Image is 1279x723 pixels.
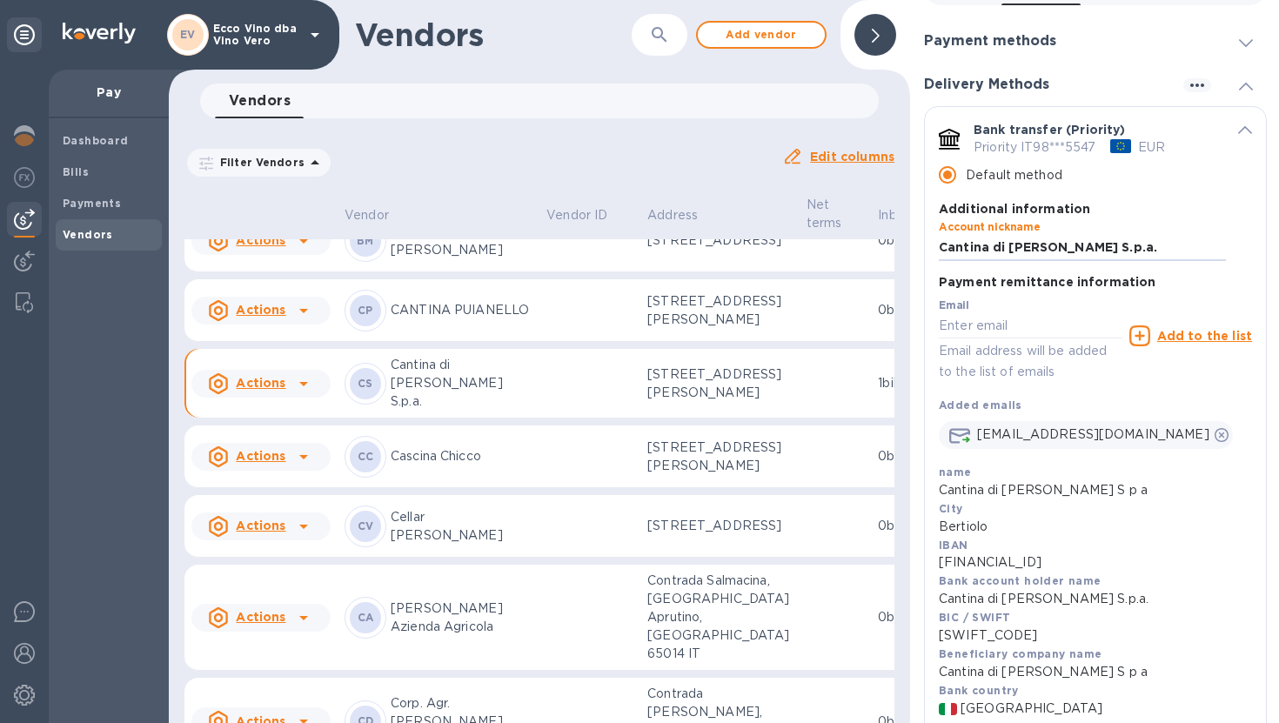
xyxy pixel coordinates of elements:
p: Cantina di [PERSON_NAME] S p a [939,481,1252,499]
p: Email address will be added to the list of emails [939,341,1122,381]
p: Inbox [878,206,912,224]
b: CV [358,519,374,532]
b: CC [358,450,374,463]
b: Payments [63,197,121,210]
b: name [939,465,972,479]
span: Vendors [229,89,291,113]
b: Bank account holder name [939,574,1102,587]
b: CA [358,611,374,624]
div: Unpin categories [7,17,42,52]
p: 0 bills [878,608,934,626]
h1: Vendors [355,17,621,53]
b: Bills [63,165,89,178]
b: BIC / SWIFT [939,611,1010,624]
p: Cellar [PERSON_NAME] [391,508,532,545]
p: Vendor [345,206,389,224]
p: [STREET_ADDRESS][PERSON_NAME] [647,292,792,329]
p: [STREET_ADDRESS][PERSON_NAME] [647,438,792,475]
p: Bertiolo [939,518,1252,536]
b: Added emails [939,398,1022,412]
b: City [939,502,963,515]
input: Enter email [939,313,1122,339]
u: Actions [236,610,285,624]
img: Foreign exchange [14,167,35,188]
p: Bank transfer (Priority) [974,121,1126,138]
p: [FINANCIAL_ID] [939,553,1252,572]
b: CP [358,304,373,317]
p: Filter Vendors [213,155,305,170]
p: Cantina di [PERSON_NAME] S p a [939,663,1252,681]
u: Actions [236,303,285,317]
p: [EMAIL_ADDRESS][DOMAIN_NAME] [977,425,1209,444]
h3: Delivery Methods [924,77,1049,93]
label: Account nickname [939,223,1041,233]
p: Payment remittance information [939,273,1156,291]
p: Address [647,206,698,224]
b: Beneficiary company name [939,647,1102,660]
h3: Payment methods [924,33,1056,50]
span: Net terms [807,196,865,232]
p: 0 bills [878,301,934,319]
u: Edit columns [810,150,894,164]
b: EV [180,28,196,41]
b: Bank country [939,684,1019,697]
p: Vendor ID [546,206,607,224]
p: CANTINA PUIANELLO [391,301,532,319]
u: Actions [236,233,285,247]
p: Pay [63,84,155,101]
div: [EMAIL_ADDRESS][DOMAIN_NAME] [939,421,1233,449]
b: Dashboard [63,134,129,147]
b: CS [358,377,373,390]
p: Ecco Vino dba Vino Vero [213,23,300,47]
p: Contrada Salmacina, [GEOGRAPHIC_DATA] Aprutino, [GEOGRAPHIC_DATA] 65014 IT [647,572,792,663]
p: [STREET_ADDRESS] [647,231,792,250]
img: IT [939,703,957,715]
p: [STREET_ADDRESS] [647,517,792,535]
b: BM [357,234,374,247]
img: Logo [63,23,136,44]
p: Net terms [807,196,842,232]
p: Default method [966,166,1062,184]
span: Inbox [878,206,934,224]
span: [GEOGRAPHIC_DATA] [961,700,1102,718]
p: EUR [1138,138,1165,157]
p: Cascina Chicco [391,447,532,465]
p: 0 bills [878,231,934,250]
p: [STREET_ADDRESS][PERSON_NAME] [647,365,792,402]
p: Additional information [939,200,1226,218]
p: 0 bills [878,517,934,535]
u: Actions [236,449,285,463]
u: Actions [236,376,285,390]
u: Add to the list [1157,329,1252,343]
p: 0 bills [878,447,934,465]
span: Address [647,206,720,224]
span: Add vendor [712,24,811,45]
p: Cantina di [PERSON_NAME] S.p.a. [391,356,532,411]
p: [SWIFT_CODE] [939,626,1252,645]
b: IBAN [939,539,968,552]
p: [PERSON_NAME] Azienda Agricola [391,599,532,636]
button: Add vendor [696,21,827,49]
span: Vendor ID [546,206,630,224]
p: 1 bill [878,374,934,392]
p: [GEOGRAPHIC_DATA][PERSON_NAME] [391,223,532,259]
input: Enter account nickname [939,235,1226,261]
label: Email [939,300,969,311]
p: Priority IT98***5547 [974,138,1096,157]
u: Actions [236,519,285,532]
p: Cantina di [PERSON_NAME] S.p.a. [939,590,1252,608]
span: Vendor [345,206,412,224]
b: Vendors [63,228,113,241]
